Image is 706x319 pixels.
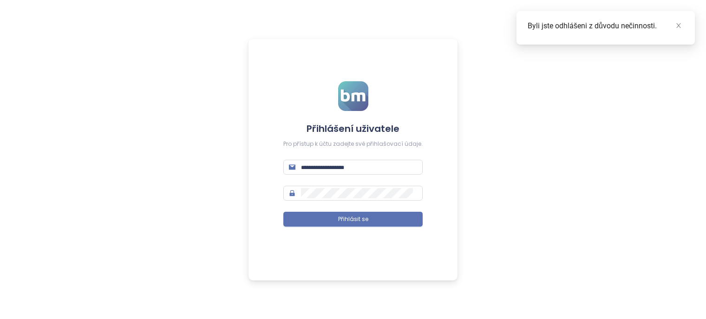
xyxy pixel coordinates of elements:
span: mail [289,164,295,170]
span: lock [289,190,295,196]
button: Přihlásit se [283,212,423,227]
div: Pro přístup k účtu zadejte své přihlašovací údaje. [283,140,423,149]
img: logo [338,81,368,111]
h4: Přihlášení uživatele [283,122,423,135]
div: Byli jste odhlášeni z důvodu nečinnosti. [528,20,684,32]
span: close [675,22,682,29]
span: Přihlásit se [338,215,368,224]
